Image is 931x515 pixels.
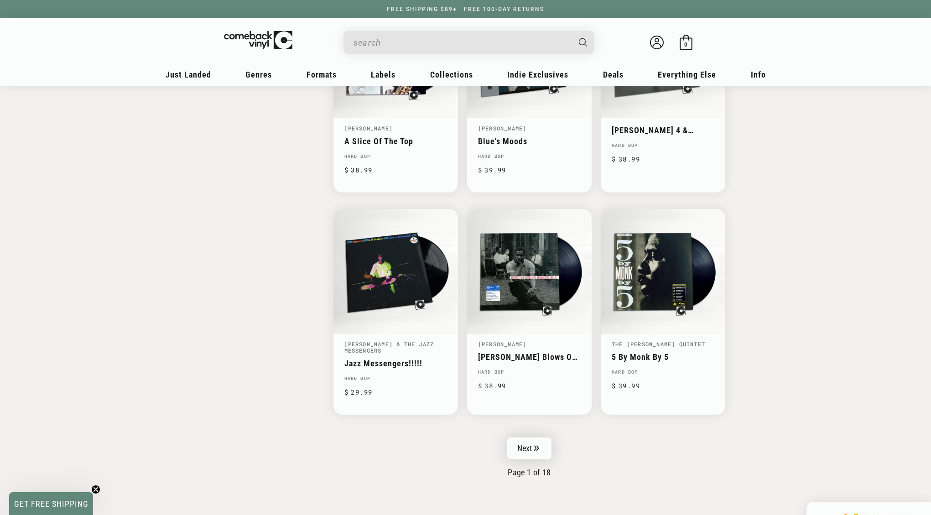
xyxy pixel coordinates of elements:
[371,70,395,79] span: Labels
[344,125,393,132] a: [PERSON_NAME]
[333,468,726,477] p: Page 1 of 18
[507,437,552,459] a: Next
[9,492,93,515] div: GET FREE SHIPPINGClose teaser
[751,70,766,79] span: Info
[166,70,211,79] span: Just Landed
[343,31,594,54] div: Search
[354,33,570,52] input: When autocomplete results are available use up and down arrows to review and enter to select
[344,136,447,146] a: A Slice Of The Top
[612,352,714,362] a: 5 By Monk By 5
[603,70,624,79] span: Deals
[378,6,553,12] a: FREE SHIPPING $89+ | FREE 100-DAY RETURNS
[507,70,568,79] span: Indie Exclusives
[612,125,714,135] a: [PERSON_NAME] 4 & [PERSON_NAME]
[612,340,705,348] a: The [PERSON_NAME] Quintet
[478,125,527,132] a: [PERSON_NAME]
[344,359,447,368] a: Jazz Messengers!!!!!
[245,70,272,79] span: Genres
[478,352,581,362] a: [PERSON_NAME] Blows On Beacon Hill
[478,136,581,146] a: Blue's Moods
[344,340,434,354] a: [PERSON_NAME] & The Jazz Messengers
[684,41,687,48] span: 0
[307,70,337,79] span: Formats
[333,437,726,477] nav: Pagination
[91,485,100,494] button: Close teaser
[571,31,595,54] button: Search
[478,340,527,348] a: [PERSON_NAME]
[430,70,473,79] span: Collections
[658,70,716,79] span: Everything Else
[14,499,88,509] span: GET FREE SHIPPING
